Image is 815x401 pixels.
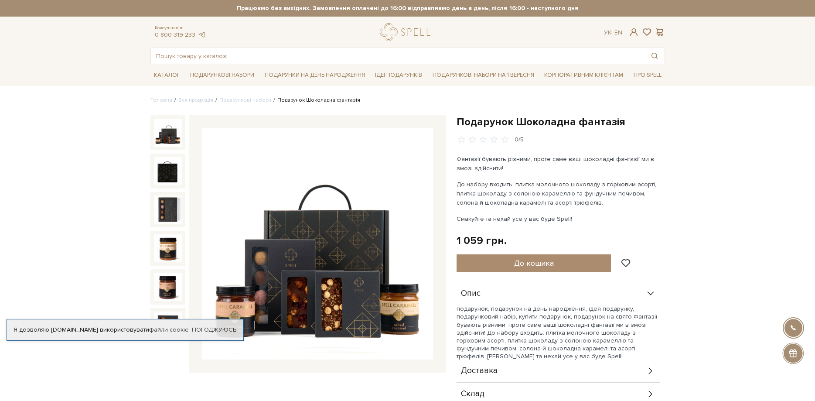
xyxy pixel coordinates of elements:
[154,157,182,185] img: Подарунок Шоколадна фантазія
[150,69,184,82] a: Каталог
[155,25,206,31] span: Консультація:
[154,312,182,339] img: Подарунок Шоколадна фантазія
[457,180,661,207] p: До набору входить: плитка молочного шоколаду з горіховим асорті, плитка шоколаду з солоною караме...
[150,4,665,12] strong: Працюємо без вихідних. Замовлення оплачені до 16:00 відправляємо день в день, після 16:00 - насту...
[202,128,433,360] img: Подарунок Шоколадна фантазія
[7,326,243,334] div: Я дозволяю [DOMAIN_NAME] використовувати
[271,96,360,104] li: Подарунок Шоколадна фантазія
[514,258,554,268] span: До кошика
[380,23,434,41] a: logo
[149,326,189,333] a: файли cookie
[614,29,622,36] a: En
[461,367,498,375] span: Доставка
[187,69,258,82] a: Подарункові набори
[611,29,613,36] span: |
[151,48,644,64] input: Пошук товару у каталозі
[198,31,206,38] a: telegram
[429,68,538,82] a: Подарункові набори на 1 Вересня
[457,214,661,223] p: Смакуйте та нехай усе у вас буде Spell!
[219,97,271,103] a: Подарункові набори
[155,31,195,38] a: 0 800 319 233
[457,234,507,247] div: 1 059 грн.
[261,69,368,82] a: Подарунки на День народження
[604,29,622,37] div: Ук
[457,305,660,360] p: подарунок, подарунок на день народження, ідея подарунку, подарунковий набір, купити подарунок, по...
[178,97,213,103] a: Вся продукція
[457,154,661,173] p: Фантазії бувають різними, проте саме ваші шоколадні фантазії ми в змозі здійснити!
[154,119,182,147] img: Подарунок Шоколадна фантазія
[461,290,481,298] span: Опис
[541,68,627,82] a: Корпоративним клієнтам
[644,48,665,64] button: Пошук товару у каталозі
[150,97,172,103] a: Головна
[154,273,182,301] img: Подарунок Шоколадна фантазія
[630,69,665,82] a: Про Spell
[154,234,182,262] img: Подарунок Шоколадна фантазія
[192,326,236,334] a: Погоджуюсь
[515,136,524,144] div: 0/5
[457,254,611,272] button: До кошика
[457,115,665,129] h1: Подарунок Шоколадна фантазія
[154,195,182,223] img: Подарунок Шоколадна фантазія
[461,390,484,398] span: Склад
[372,69,426,82] a: Ідеї подарунків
